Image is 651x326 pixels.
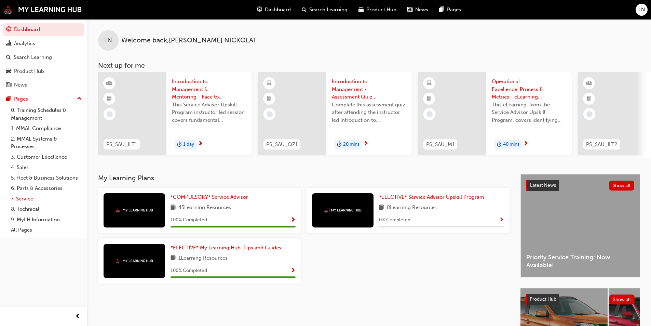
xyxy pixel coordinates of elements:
[178,254,228,263] span: 1 Learning Resources
[14,67,44,75] div: Product Hub
[252,3,296,17] a: guage-iconDashboard
[526,180,634,191] a: Latest NewsShow all
[6,96,11,102] span: pages-icon
[499,216,504,224] button: Show Progress
[8,204,84,214] a: 8. Technical
[171,204,176,212] span: book-icon
[586,111,593,117] span: learningRecordVerb_NONE-icon
[3,37,84,50] a: Analytics
[3,93,84,105] button: Pages
[609,181,635,191] button: Show all
[387,204,437,212] span: 8 Learning Resources
[265,6,291,14] span: Dashboard
[447,6,461,14] span: Pages
[324,208,362,212] img: mmal
[98,174,510,182] h3: My Learning Plans
[415,6,428,14] span: News
[6,41,11,47] span: chart-icon
[14,40,35,48] div: Analytics
[172,78,246,101] span: Introduction to Management & Mentoring - Face to Face Instructor Led Training (Service Advisor Up...
[3,79,84,91] a: News
[523,141,528,147] span: next-icon
[296,3,353,17] a: search-iconSearch Learning
[439,5,444,14] span: pages-icon
[266,141,298,148] span: PS_SAU_QZ1
[183,141,194,148] span: 1 day
[290,266,296,275] button: Show Progress
[87,62,651,69] h3: Next up for me
[171,244,284,252] a: *ELECTIVE* My Learning Hub: Tips and Guides
[8,105,84,123] a: 0. Training Schedules & Management
[587,79,592,88] span: learningResourceType_INSTRUCTOR_LED-icon
[332,78,406,101] span: Introduction to Management - Assessment Quiz (Service Advisor Upskill Program)
[609,295,635,304] button: Show all
[107,111,113,117] span: learningRecordVerb_NONE-icon
[171,216,207,224] span: 100 % Completed
[267,111,273,117] span: learningRecordVerb_NONE-icon
[121,37,255,44] span: Welcome back , [PERSON_NAME] NICKOLAI
[418,72,572,155] a: PS_SAU_M1Operational Excellence: Process & Metrics - eLearning Module (Service Advisor Upskill Pr...
[586,141,618,148] span: PS_SAU_ILT2
[379,193,487,201] a: *ELECTIVE* Service Advisor Upskill Program
[116,208,153,212] img: mmal
[427,94,432,103] span: booktick-icon
[8,194,84,204] a: 7. Service
[6,82,11,88] span: news-icon
[6,27,11,33] span: guage-icon
[530,182,556,188] span: Latest News
[171,194,248,200] span: *COMPULSORY* Service Advisor
[332,101,406,124] span: Complete this assessment quiz after attending the instructor led Introduction to Management sessi...
[379,194,484,200] span: *ELECTIVE* Service Advisor Upskill Program
[3,51,84,64] a: Search Learning
[353,3,402,17] a: car-iconProduct Hub
[8,123,84,134] a: 1. MMAL Compliance
[8,134,84,152] a: 2. MMAL Systems & Processes
[3,5,82,14] img: mmal
[337,140,342,149] span: duration-icon
[530,296,556,302] span: Product Hub
[3,22,84,93] button: DashboardAnalyticsSearch LearningProduct HubNews
[3,23,84,36] a: Dashboard
[198,141,203,147] span: next-icon
[116,259,153,263] img: mmal
[8,173,84,183] a: 5. Fleet & Business Solutions
[636,4,648,16] button: LN
[379,204,384,212] span: book-icon
[638,6,645,14] span: LN
[98,72,252,155] a: PS_SAU_ILT1Introduction to Management & Mentoring - Face to Face Instructor Led Training (Service...
[6,54,11,61] span: search-icon
[426,141,455,148] span: PS_SAU_M1
[258,72,412,155] a: PS_SAU_QZ1Introduction to Management - Assessment Quiz (Service Advisor Upskill Program)Complete ...
[407,5,412,14] span: news-icon
[309,6,348,14] span: Search Learning
[497,140,502,149] span: duration-icon
[290,268,296,274] span: Show Progress
[379,216,410,224] span: 0 % Completed
[14,53,52,61] div: Search Learning
[107,94,112,103] span: booktick-icon
[402,3,434,17] a: news-iconNews
[8,162,84,173] a: 4. Sales
[8,152,84,162] a: 3. Customer Excellence
[503,141,519,148] span: 40 mins
[107,79,112,88] span: learningResourceType_INSTRUCTOR_LED-icon
[427,79,432,88] span: learningResourceType_ELEARNING-icon
[434,3,466,17] a: pages-iconPages
[178,204,231,212] span: 45 Learning Resources
[302,5,307,14] span: search-icon
[75,312,80,321] span: prev-icon
[14,95,28,103] div: Pages
[526,253,634,269] span: Priority Service Training: Now Available!
[358,5,364,14] span: car-icon
[77,94,82,103] span: up-icon
[3,65,84,78] a: Product Hub
[499,217,504,223] span: Show Progress
[526,294,635,305] a: Product HubShow all
[587,94,592,103] span: booktick-icon
[8,183,84,194] a: 6. Parts & Accessories
[257,5,262,14] span: guage-icon
[267,94,272,103] span: booktick-icon
[343,141,360,148] span: 20 mins
[6,68,11,75] span: car-icon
